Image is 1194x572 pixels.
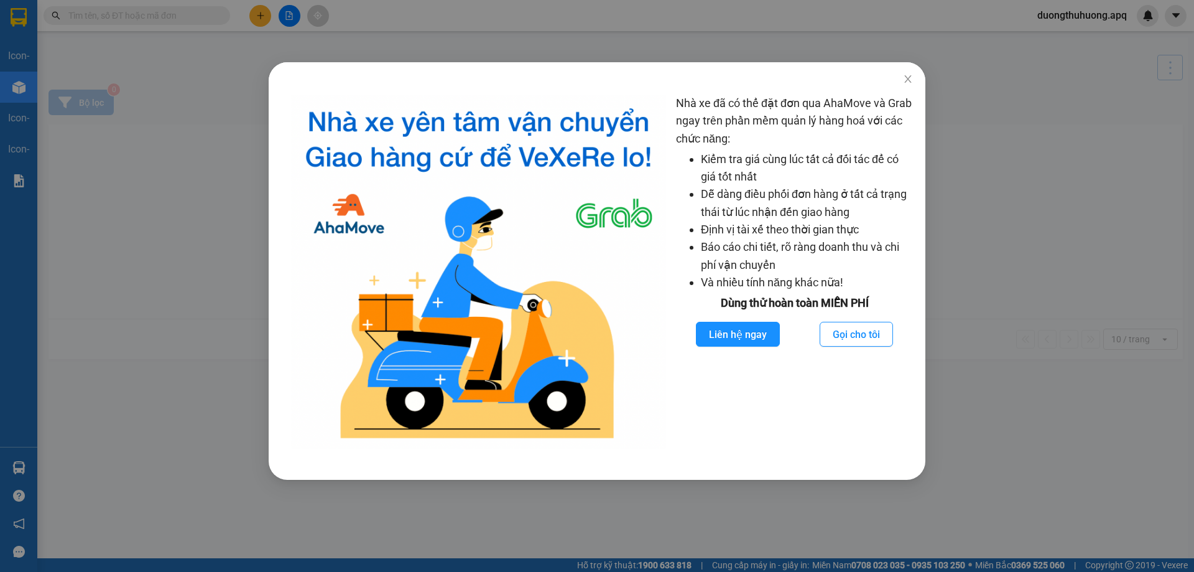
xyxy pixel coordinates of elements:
img: logo [291,95,666,449]
span: Gọi cho tôi [833,327,880,342]
div: Nhà xe đã có thể đặt đơn qua AhaMove và Grab ngay trên phần mềm quản lý hàng hoá với các chức năng: [676,95,913,449]
li: Định vị tài xế theo thời gian thực [701,221,913,238]
div: Dùng thử hoàn toàn MIỄN PHÍ [676,294,913,312]
span: Liên hệ ngay [709,327,767,342]
button: Gọi cho tôi [820,322,893,347]
li: Báo cáo chi tiết, rõ ràng doanh thu và chi phí vận chuyển [701,238,913,274]
button: Close [891,62,925,97]
button: Liên hệ ngay [696,322,780,347]
span: close [903,74,913,84]
li: Và nhiều tính năng khác nữa! [701,274,913,291]
li: Kiểm tra giá cùng lúc tất cả đối tác để có giá tốt nhất [701,151,913,186]
li: Dễ dàng điều phối đơn hàng ở tất cả trạng thái từ lúc nhận đến giao hàng [701,185,913,221]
